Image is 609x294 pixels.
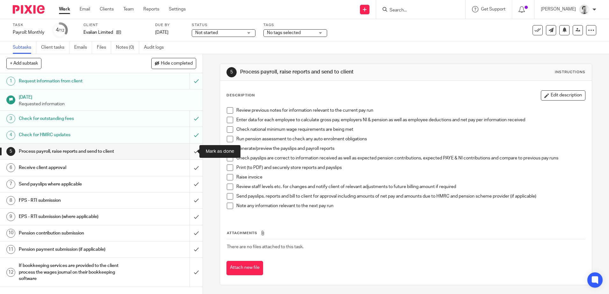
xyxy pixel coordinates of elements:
[74,41,92,54] a: Emails
[236,164,585,171] p: Print (to PDF) and securely store reports and payslips
[151,58,196,69] button: Hide completed
[80,6,90,12] a: Email
[19,245,128,254] h1: Pension payment submission (if applicable)
[236,136,585,142] p: Run pension assessment to check any auto enrolment obligations
[6,180,15,189] div: 7
[155,23,184,28] label: Due by
[236,184,585,190] p: Review staff levels etc. for changes and notify client of relevant adjustments to future billing ...
[6,114,15,123] div: 3
[100,6,114,12] a: Clients
[155,30,168,35] span: [DATE]
[161,61,193,66] span: Hide completed
[541,6,576,12] p: [PERSON_NAME]
[19,130,128,140] h1: Check for HMRC updates
[236,174,585,180] p: Raise invoice
[236,126,585,133] p: Check national minimum wage requirements are being met
[481,7,505,11] span: Get Support
[267,31,301,35] span: No tags selected
[144,41,168,54] a: Audit logs
[195,31,218,35] span: Not started
[97,41,111,54] a: Files
[6,131,15,140] div: 4
[19,179,128,189] h1: Send payslips where applicable
[6,268,15,277] div: 12
[389,8,446,13] input: Search
[123,6,134,12] a: Team
[143,6,159,12] a: Reports
[19,163,128,172] h1: Receive client approval
[236,193,585,199] p: Send payslips, reports and bill to client for approval including amounts of net pay and amounts d...
[19,196,128,205] h1: FPS - RTI submission
[13,23,44,28] label: Task
[226,261,263,275] button: Attach new file
[56,26,64,34] div: 4
[226,67,237,77] div: 5
[6,147,15,156] div: 5
[19,228,128,238] h1: Pension contribution submission
[59,6,70,12] a: Work
[6,245,15,254] div: 11
[6,77,15,86] div: 1
[13,5,45,14] img: Pixie
[236,117,585,123] p: Enter data for each employee to calculate gross pay, employers NI & pension as well as employee d...
[227,245,304,249] span: There are no files attached to this task.
[236,203,585,209] p: Note any information relevant to the next pay run
[236,107,585,114] p: Review previous notes for information relevant to the current pay run
[13,29,44,36] div: Payroll: Monthly
[59,29,64,32] small: /12
[541,90,585,101] button: Edit description
[116,41,139,54] a: Notes (0)
[226,93,255,98] p: Description
[236,155,585,161] p: Check payslips are correct to information received as well as expected pension contributions, exp...
[192,23,255,28] label: Status
[6,163,15,172] div: 6
[555,70,585,75] div: Instructions
[83,29,113,36] p: Evalian Limited
[41,41,69,54] a: Client tasks
[169,6,186,12] a: Settings
[19,147,128,156] h1: Process payroll, raise reports and send to client
[19,212,128,221] h1: EPS - RTI submission (where applicable)
[6,212,15,221] div: 9
[240,69,419,75] h1: Process payroll, raise reports and send to client
[19,93,197,101] h1: [DATE]
[83,23,147,28] label: Client
[13,41,36,54] a: Subtasks
[6,229,15,238] div: 10
[236,145,585,152] p: Generate/preview the payslips and payroll reports
[19,76,128,86] h1: Request information from client
[19,114,128,123] h1: Check for outstanding fees
[6,196,15,205] div: 8
[19,101,197,107] p: Requested information
[263,23,327,28] label: Tags
[227,231,257,235] span: Attachments
[6,58,41,69] button: + Add subtask
[579,4,589,15] img: Andy_2025.jpg
[19,261,128,283] h1: If bookkeeping services are provided to the client process the wages journal on their bookkeeping...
